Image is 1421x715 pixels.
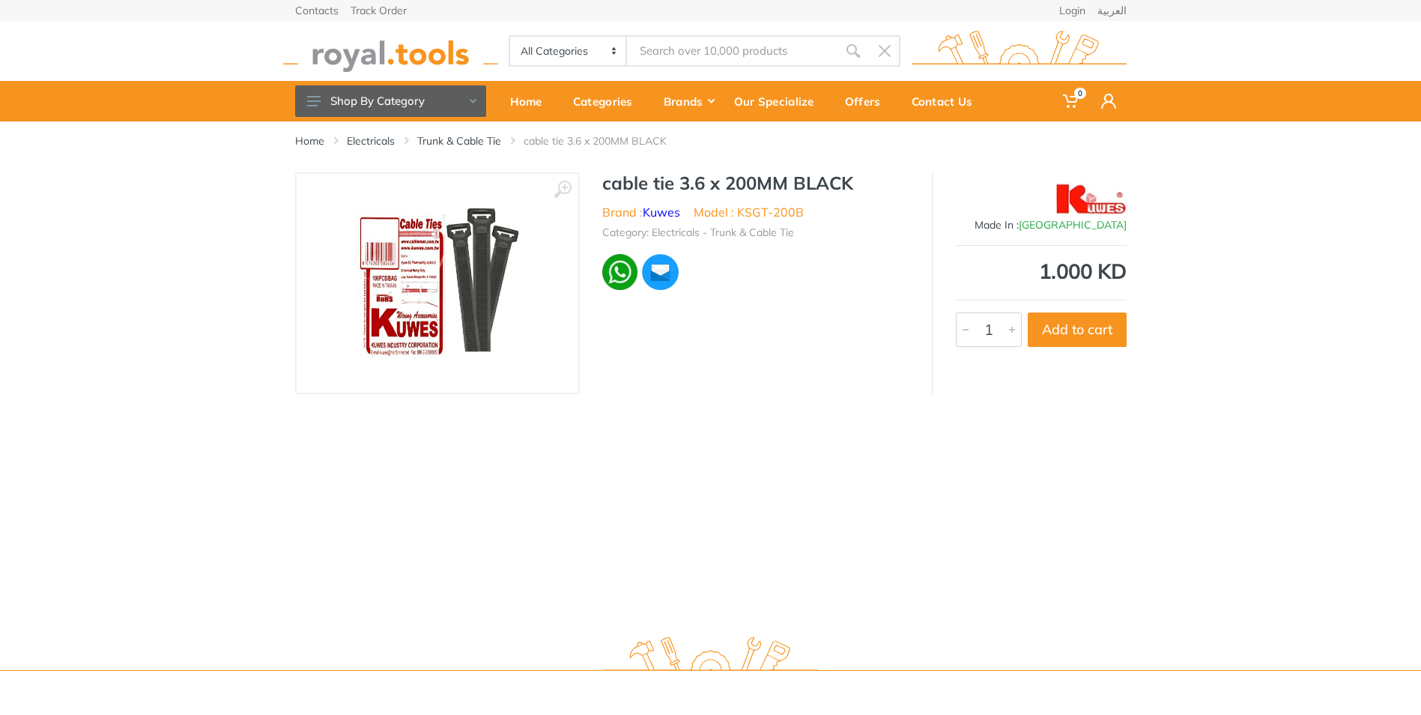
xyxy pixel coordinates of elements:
[1019,218,1127,232] span: [GEOGRAPHIC_DATA]
[563,85,653,117] div: Categories
[1052,81,1091,121] a: 0
[901,85,993,117] div: Contact Us
[295,85,486,117] button: Shop By Category
[1074,88,1086,99] span: 0
[724,85,834,117] div: Our Specialize
[417,133,501,148] a: Trunk & Cable Tie
[283,31,498,72] img: royal.tools Logo
[602,203,680,221] li: Brand :
[343,189,532,378] img: Royal Tools - cable tie 3.6 x 200MM BLACK
[351,5,407,16] a: Track Order
[602,172,909,194] h1: cable tie 3.6 x 200MM BLACK
[643,205,680,220] a: Kuwes
[1028,313,1127,347] button: Add to cart
[627,35,837,67] input: Site search
[500,81,563,121] a: Home
[1097,5,1127,16] a: العربية
[912,31,1127,72] img: royal.tools Logo
[510,37,628,65] select: Category
[956,217,1127,233] div: Made In :
[295,133,1127,148] nav: breadcrumb
[956,261,1127,282] div: 1.000 KD
[724,81,834,121] a: Our Specialize
[500,85,563,117] div: Home
[653,85,724,117] div: Brands
[640,253,679,292] img: ma.webp
[295,5,339,16] a: Contacts
[602,254,638,290] img: wa.webp
[834,85,901,117] div: Offers
[563,81,653,121] a: Categories
[524,133,689,148] li: cable tie 3.6 x 200MM BLACK
[1055,180,1126,217] img: Kuwes
[694,203,804,221] li: Model : KSGT-200B
[347,133,395,148] a: Electricals
[1059,5,1085,16] a: Login
[834,81,901,121] a: Offers
[295,133,324,148] a: Home
[602,225,794,241] li: Category: Electricals - Trunk & Cable Tie
[603,637,818,678] img: royal.tools Logo
[901,81,993,121] a: Contact Us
